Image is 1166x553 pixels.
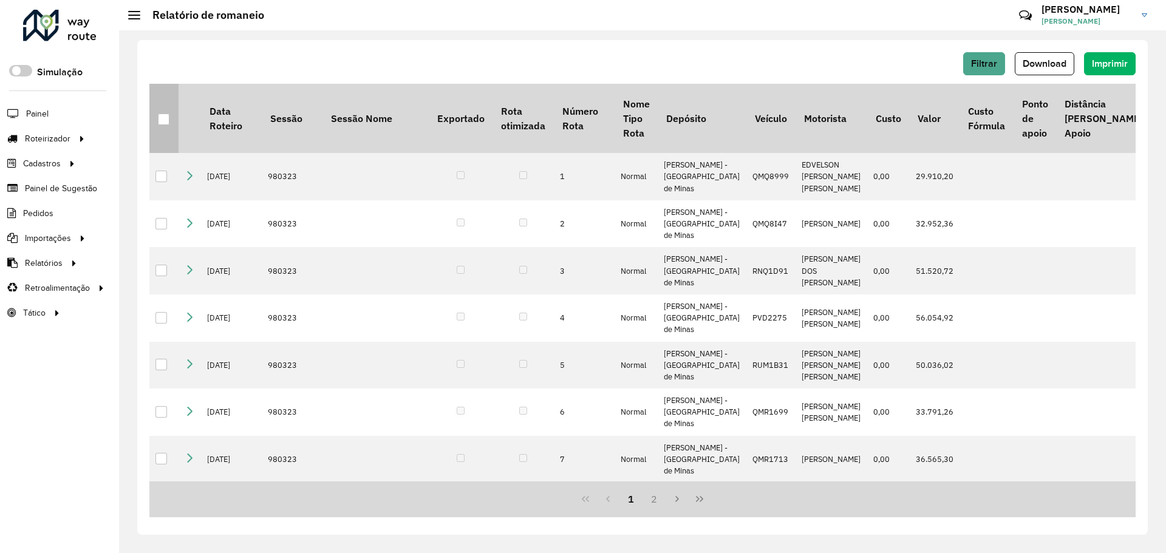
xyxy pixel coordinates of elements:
td: 0,00 [867,200,909,248]
td: [PERSON_NAME] [PERSON_NAME] [796,388,867,436]
span: Imprimir [1092,58,1128,69]
td: QMR1713 [746,436,796,483]
td: 5 [554,342,615,389]
td: [DATE] [201,342,262,389]
td: 36.565,30 [910,436,960,483]
td: 56.054,92 [910,294,960,342]
td: 0,00 [867,294,909,342]
td: [PERSON_NAME] DOS [PERSON_NAME] [796,247,867,294]
td: [DATE] [201,294,262,342]
td: 980323 [262,200,322,248]
h3: [PERSON_NAME] [1042,4,1133,15]
td: [PERSON_NAME] - [GEOGRAPHIC_DATA] de Minas [658,200,746,248]
td: 33.791,26 [910,388,960,436]
th: Custo [867,84,909,153]
span: Retroalimentação [25,282,90,294]
span: Painel de Sugestão [25,182,97,195]
span: Tático [23,307,46,319]
th: Rota otimizada [493,84,553,153]
td: 0,00 [867,342,909,389]
th: Veículo [746,84,796,153]
td: [DATE] [201,247,262,294]
th: Nome Tipo Rota [615,84,658,153]
td: [PERSON_NAME] - [GEOGRAPHIC_DATA] de Minas [658,436,746,483]
td: [PERSON_NAME] - [GEOGRAPHIC_DATA] de Minas [658,294,746,342]
td: [PERSON_NAME] - [GEOGRAPHIC_DATA] de Minas [658,388,746,436]
span: Pedidos [23,207,53,220]
td: 980323 [262,294,322,342]
span: Roteirizador [25,132,70,145]
th: Distância [PERSON_NAME] Apoio [1056,84,1151,153]
th: Sessão Nome [322,84,429,153]
span: Filtrar [971,58,997,69]
td: [PERSON_NAME] [796,200,867,248]
span: Relatórios [25,257,63,270]
td: 32.952,36 [910,200,960,248]
button: Imprimir [1084,52,1136,75]
td: RNQ1D91 [746,247,796,294]
a: Contato Rápido [1012,2,1038,29]
th: Depósito [658,84,746,153]
td: 0,00 [867,388,909,436]
td: 0,00 [867,436,909,483]
td: 50.036,02 [910,342,960,389]
td: 51.520,72 [910,247,960,294]
td: RUM1B31 [746,342,796,389]
label: Simulação [37,65,83,80]
td: 0,00 [867,153,909,200]
td: [DATE] [201,200,262,248]
td: EDVELSON [PERSON_NAME] [PERSON_NAME] [796,153,867,200]
td: 980323 [262,342,322,389]
td: [PERSON_NAME] - [GEOGRAPHIC_DATA] de Minas [658,342,746,389]
td: PVD2275 [746,294,796,342]
td: QMQ8999 [746,153,796,200]
td: QMQ8I47 [746,200,796,248]
td: [DATE] [201,153,262,200]
button: Next Page [666,487,689,511]
th: Sessão [262,84,322,153]
td: 0,00 [867,247,909,294]
button: 1 [619,487,643,511]
th: Data Roteiro [201,84,262,153]
td: Normal [615,247,658,294]
td: QMR1699 [746,388,796,436]
th: Número Rota [554,84,615,153]
td: 1 [554,153,615,200]
th: Valor [910,84,960,153]
td: 29.910,20 [910,153,960,200]
span: Importações [25,232,71,245]
button: Last Page [688,487,711,511]
td: [PERSON_NAME] - [GEOGRAPHIC_DATA] de Minas [658,247,746,294]
td: Normal [615,436,658,483]
td: [PERSON_NAME] [796,436,867,483]
button: 2 [643,487,666,511]
th: Ponto de apoio [1014,84,1056,153]
th: Custo Fórmula [960,84,1014,153]
button: Filtrar [963,52,1005,75]
td: [PERSON_NAME] - [GEOGRAPHIC_DATA] de Minas [658,153,746,200]
span: Download [1023,58,1066,69]
th: Motorista [796,84,867,153]
td: Normal [615,200,658,248]
td: 4 [554,294,615,342]
td: 980323 [262,436,322,483]
td: 7 [554,436,615,483]
td: Normal [615,294,658,342]
td: 980323 [262,388,322,436]
td: 2 [554,200,615,248]
td: 980323 [262,153,322,200]
td: 980323 [262,247,322,294]
button: Download [1015,52,1074,75]
td: Normal [615,153,658,200]
td: [DATE] [201,388,262,436]
td: 6 [554,388,615,436]
span: [PERSON_NAME] [1042,16,1133,27]
td: [DATE] [201,436,262,483]
th: Exportado [429,84,493,153]
td: [PERSON_NAME] [PERSON_NAME] [PERSON_NAME] [796,342,867,389]
td: Normal [615,342,658,389]
span: Cadastros [23,157,61,170]
h2: Relatório de romaneio [140,8,264,22]
td: Normal [615,388,658,436]
td: 3 [554,247,615,294]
